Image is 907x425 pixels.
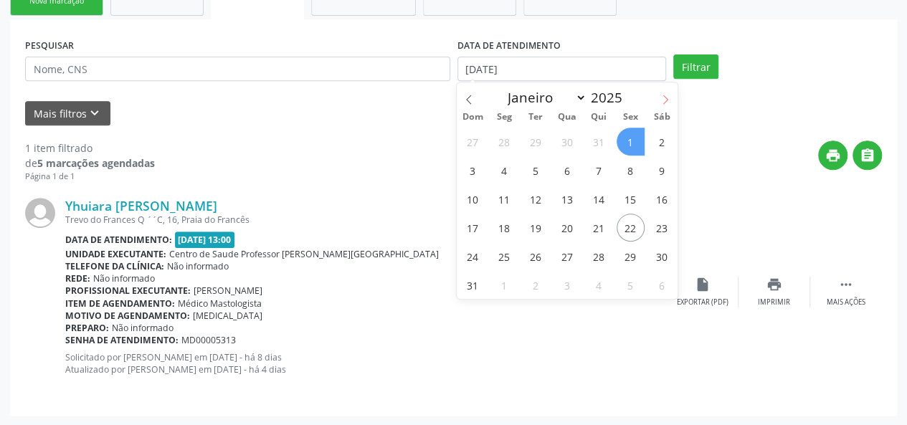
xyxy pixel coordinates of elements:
span: Setembro 2, 2025 [522,271,550,299]
span: Setembro 6, 2025 [648,271,676,299]
span: Agosto 28, 2025 [585,242,613,270]
span: Qui [583,113,614,122]
span: Agosto 12, 2025 [522,185,550,213]
select: Month [501,87,587,108]
span: Agosto 15, 2025 [617,185,645,213]
span: Agosto 2, 2025 [648,128,676,156]
span: Setembro 5, 2025 [617,271,645,299]
b: Profissional executante: [65,285,191,297]
span: Agosto 9, 2025 [648,156,676,184]
div: Exportar (PDF) [677,297,728,307]
b: Unidade executante: [65,248,166,260]
span: Agosto 23, 2025 [648,214,676,242]
span: Não informado [167,260,229,272]
span: Setembro 3, 2025 [554,271,581,299]
span: [MEDICAL_DATA] [193,310,262,322]
i: print [766,277,782,292]
span: Agosto 21, 2025 [585,214,613,242]
span: Agosto 7, 2025 [585,156,613,184]
b: Rede: [65,272,90,285]
span: Qua [551,113,583,122]
span: Agosto 22, 2025 [617,214,645,242]
button: print [818,140,847,170]
span: [PERSON_NAME] [194,285,262,297]
span: Agosto 17, 2025 [459,214,487,242]
span: Médico Mastologista [178,297,262,310]
span: Agosto 31, 2025 [459,271,487,299]
b: Preparo: [65,322,109,334]
span: Julho 27, 2025 [459,128,487,156]
span: Agosto 10, 2025 [459,185,487,213]
span: Agosto 25, 2025 [490,242,518,270]
button:  [853,140,882,170]
span: Agosto 3, 2025 [459,156,487,184]
div: Imprimir [758,297,790,307]
span: Agosto 20, 2025 [554,214,581,242]
span: Agosto 11, 2025 [490,185,518,213]
span: Agosto 30, 2025 [648,242,676,270]
b: Item de agendamento: [65,297,175,310]
div: Página 1 de 1 [25,171,155,183]
label: DATA DE ATENDIMENTO [457,34,561,57]
span: Sáb [646,113,678,122]
input: Nome, CNS [25,57,450,81]
span: MD00005313 [181,334,236,346]
span: Sex [614,113,646,122]
span: Agosto 1, 2025 [617,128,645,156]
span: Agosto 18, 2025 [490,214,518,242]
i:  [860,148,875,163]
span: Agosto 6, 2025 [554,156,581,184]
i: print [825,148,841,163]
span: Setembro 1, 2025 [490,271,518,299]
b: Data de atendimento: [65,234,172,246]
span: Julho 30, 2025 [554,128,581,156]
span: Julho 31, 2025 [585,128,613,156]
button: Filtrar [673,54,718,79]
i: keyboard_arrow_down [87,105,103,121]
span: Julho 28, 2025 [490,128,518,156]
span: Julho 29, 2025 [522,128,550,156]
span: Agosto 5, 2025 [522,156,550,184]
input: Year [587,88,634,107]
span: Seg [488,113,520,122]
span: Setembro 4, 2025 [585,271,613,299]
div: Mais ações [827,297,865,307]
span: Agosto 24, 2025 [459,242,487,270]
div: Trevo do Frances Q ´´C, 16, Praia do Francês [65,214,667,226]
span: Agosto 8, 2025 [617,156,645,184]
a: Yhuiara [PERSON_NAME] [65,198,217,214]
span: Agosto 16, 2025 [648,185,676,213]
label: PESQUISAR [25,34,74,57]
img: img [25,198,55,228]
span: Agosto 27, 2025 [554,242,581,270]
span: Agosto 19, 2025 [522,214,550,242]
span: Agosto 29, 2025 [617,242,645,270]
i:  [838,277,854,292]
span: Agosto 13, 2025 [554,185,581,213]
div: 1 item filtrado [25,140,155,156]
i: insert_drive_file [695,277,711,292]
span: [DATE] 13:00 [175,231,235,248]
span: Não informado [112,322,174,334]
b: Senha de atendimento: [65,334,179,346]
strong: 5 marcações agendadas [37,156,155,170]
span: Agosto 14, 2025 [585,185,613,213]
span: Ter [520,113,551,122]
b: Motivo de agendamento: [65,310,190,322]
span: Agosto 4, 2025 [490,156,518,184]
input: Selecione um intervalo [457,57,666,81]
p: Solicitado por [PERSON_NAME] em [DATE] - há 8 dias Atualizado por [PERSON_NAME] em [DATE] - há 4 ... [65,351,667,376]
div: de [25,156,155,171]
button: Mais filtroskeyboard_arrow_down [25,101,110,126]
b: Telefone da clínica: [65,260,164,272]
span: Centro de Saude Professor [PERSON_NAME][GEOGRAPHIC_DATA] [169,248,439,260]
span: Agosto 26, 2025 [522,242,550,270]
span: Não informado [93,272,155,285]
span: Dom [457,113,488,122]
